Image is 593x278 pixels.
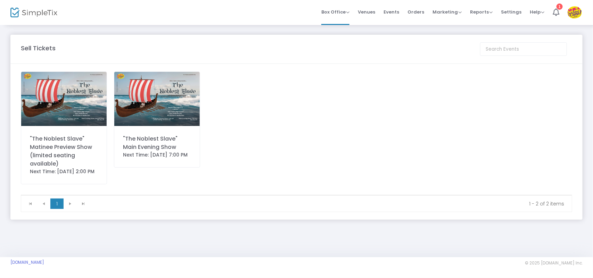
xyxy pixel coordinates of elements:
[501,3,521,21] span: Settings
[557,3,563,10] div: 1
[321,9,349,15] span: Box Office
[114,72,200,126] img: Thenoblestslaveticketingwebsiteversion.png
[95,200,564,207] kendo-pager-info: 1 - 2 of 2 items
[10,260,44,265] a: [DOMAIN_NAME]
[50,199,64,209] span: Page 1
[123,151,191,159] div: Next Time: [DATE] 7:00 PM
[30,135,98,168] div: "The Noblest Slave" Matinee Preview Show (limited seating available)
[21,195,572,195] div: Data table
[433,9,462,15] span: Marketing
[123,135,191,151] div: "The Noblest Slave" Main Evening Show
[530,9,544,15] span: Help
[21,72,107,126] img: thenoblestslaveticketingwebsiteversion.jpg
[407,3,424,21] span: Orders
[21,43,56,53] m-panel-title: Sell Tickets
[358,3,375,21] span: Venues
[470,9,493,15] span: Reports
[525,260,583,266] span: © 2025 [DOMAIN_NAME] Inc.
[30,168,98,175] div: Next Time: [DATE] 2:00 PM
[384,3,399,21] span: Events
[480,42,567,56] input: Search Events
